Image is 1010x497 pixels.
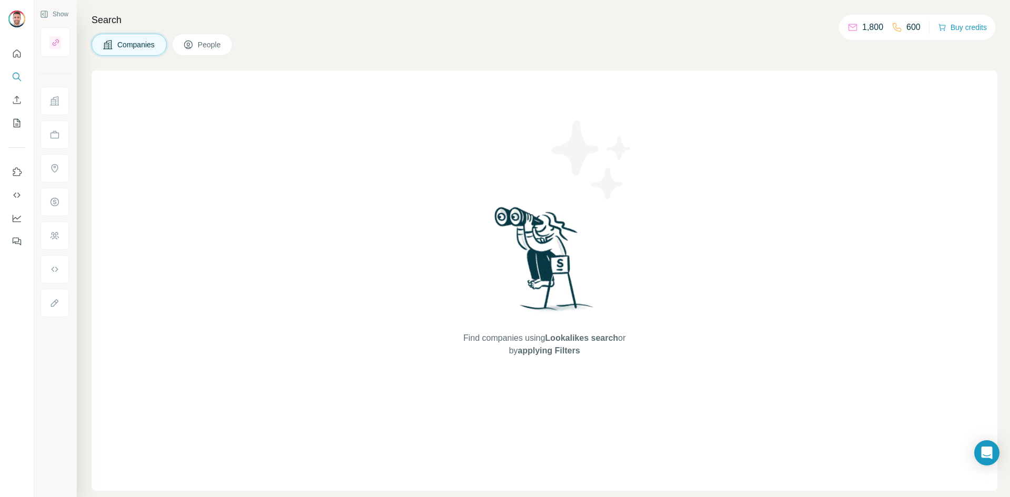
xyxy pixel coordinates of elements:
[8,232,25,251] button: Feedback
[33,6,76,22] button: Show
[92,13,997,27] h4: Search
[974,440,999,465] div: Open Intercom Messenger
[545,333,618,342] span: Lookalikes search
[8,209,25,228] button: Dashboard
[8,44,25,63] button: Quick start
[8,67,25,86] button: Search
[460,332,629,357] span: Find companies using or by
[938,20,987,35] button: Buy credits
[518,346,580,355] span: applying Filters
[544,113,639,207] img: Surfe Illustration - Stars
[8,163,25,181] button: Use Surfe on LinkedIn
[490,204,599,321] img: Surfe Illustration - Woman searching with binoculars
[906,21,921,34] p: 600
[8,11,25,27] img: Avatar
[198,39,222,50] span: People
[862,21,883,34] p: 1,800
[8,90,25,109] button: Enrich CSV
[8,186,25,205] button: Use Surfe API
[8,114,25,133] button: My lists
[117,39,156,50] span: Companies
